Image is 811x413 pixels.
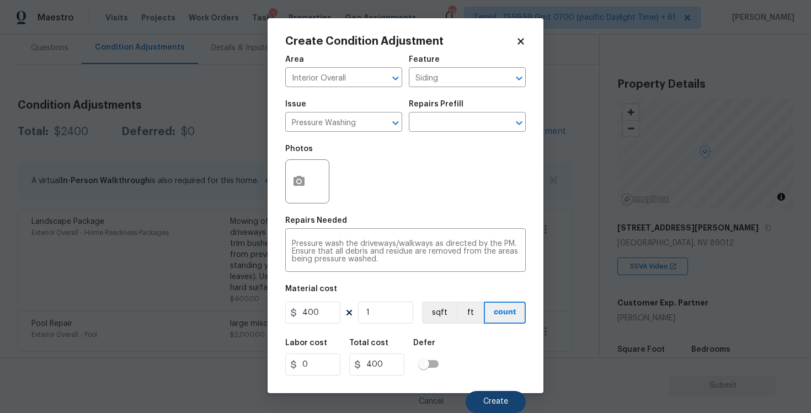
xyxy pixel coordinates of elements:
[466,391,526,413] button: Create
[285,217,347,224] h5: Repairs Needed
[422,302,456,324] button: sqft
[349,339,388,347] h5: Total cost
[285,145,313,153] h5: Photos
[483,398,508,406] span: Create
[285,285,337,293] h5: Material cost
[409,100,463,108] h5: Repairs Prefill
[511,71,527,86] button: Open
[511,115,527,131] button: Open
[285,100,306,108] h5: Issue
[285,36,516,47] h2: Create Condition Adjustment
[292,240,519,263] textarea: Pressure wash the driveways/walkways as directed by the PM. Ensure that all debris and residue ar...
[285,339,327,347] h5: Labor cost
[285,56,304,63] h5: Area
[388,71,403,86] button: Open
[484,302,526,324] button: count
[388,115,403,131] button: Open
[401,391,461,413] button: Cancel
[456,302,484,324] button: ft
[413,339,435,347] h5: Defer
[419,398,444,406] span: Cancel
[409,56,440,63] h5: Feature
